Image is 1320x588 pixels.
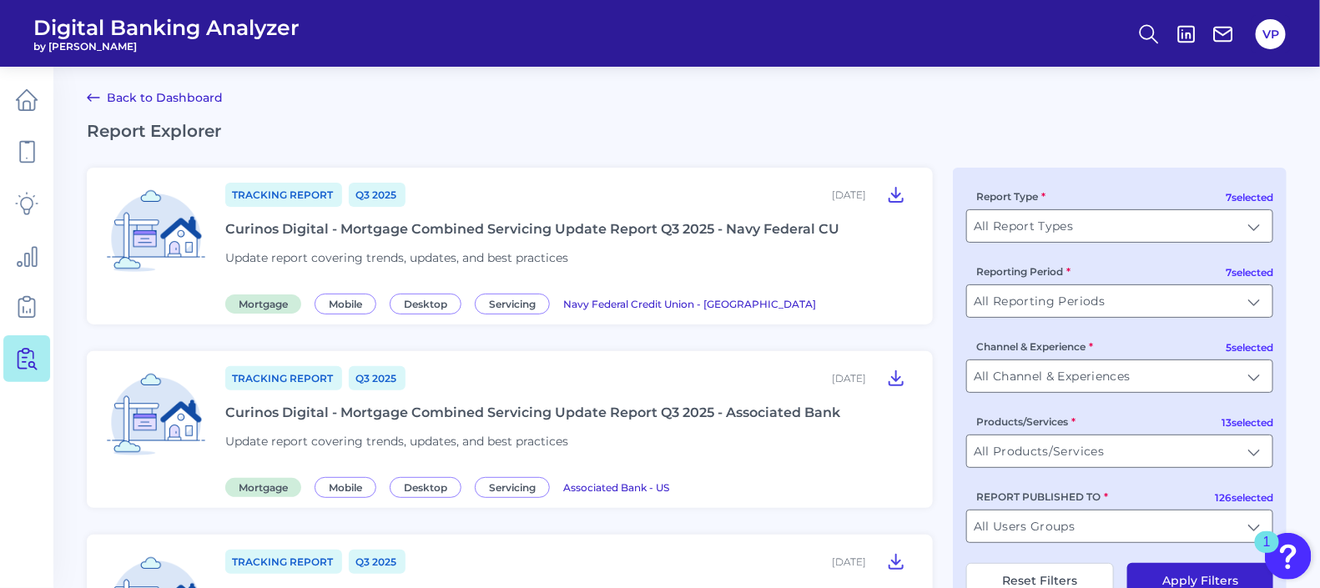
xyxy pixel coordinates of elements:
[1265,533,1312,580] button: Open Resource Center, 1 new notification
[976,265,1071,278] label: Reporting Period
[225,221,839,237] div: Curinos Digital - Mortgage Combined Servicing Update Report Q3 2025 - Navy Federal CU
[33,40,300,53] span: by [PERSON_NAME]
[475,477,550,498] span: Servicing
[87,88,223,108] a: Back to Dashboard
[390,294,461,314] span: Desktop
[315,479,383,495] a: Mobile
[563,295,816,311] a: Navy Federal Credit Union - [GEOGRAPHIC_DATA]
[832,555,866,568] div: [DATE]
[879,548,913,575] button: Curinos Digital - Mortgage Combined Servicing Benchmarking Report Q3 2025 - Wells Fargo
[225,478,301,497] span: Mortgage
[315,294,376,314] span: Mobile
[390,479,468,495] a: Desktop
[87,121,1287,141] h2: Report Explorer
[563,481,669,494] span: Associated Bank - US
[976,340,1093,353] label: Channel & Experience
[315,477,376,498] span: Mobile
[225,550,342,574] a: Tracking Report
[390,295,468,311] a: Desktop
[563,479,669,495] a: Associated Bank - US
[1256,19,1286,49] button: VP
[225,183,342,207] a: Tracking Report
[475,295,557,311] a: Servicing
[33,15,300,40] span: Digital Banking Analyzer
[349,183,406,207] a: Q3 2025
[563,298,816,310] span: Navy Federal Credit Union - [GEOGRAPHIC_DATA]
[225,366,342,390] a: Tracking Report
[225,295,308,311] a: Mortgage
[475,294,550,314] span: Servicing
[976,190,1045,203] label: Report Type
[225,434,568,449] span: Update report covering trends, updates, and best practices
[390,477,461,498] span: Desktop
[225,294,301,314] span: Mortgage
[832,188,866,201] div: [DATE]
[349,366,406,390] a: Q3 2025
[315,295,383,311] a: Mobile
[832,372,866,384] div: [DATE]
[879,364,913,391] button: Curinos Digital - Mortgage Combined Servicing Update Report Q3 2025 - Associated Bank
[225,250,568,265] span: Update report covering trends, updates, and best practices
[225,479,308,495] a: Mortgage
[976,490,1108,503] label: REPORT PUBLISHED TO
[879,181,913,208] button: Curinos Digital - Mortgage Combined Servicing Update Report Q3 2025 - Navy Federal CU
[349,550,406,574] a: Q3 2025
[225,405,840,420] div: Curinos Digital - Mortgage Combined Servicing Update Report Q3 2025 - Associated Bank
[100,181,212,293] img: Mortgage
[475,479,557,495] a: Servicing
[976,415,1076,428] label: Products/Services
[100,364,212,476] img: Mortgage
[1263,542,1271,564] div: 1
